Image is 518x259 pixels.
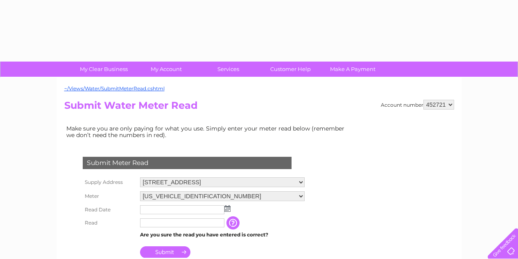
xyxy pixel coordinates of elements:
[81,175,138,189] th: Supply Address
[83,157,292,169] div: Submit Meter Read
[70,62,138,77] a: My Clear Business
[226,216,241,229] input: Information
[224,205,231,212] img: ...
[81,216,138,229] th: Read
[381,100,454,110] div: Account number
[140,246,190,258] input: Submit
[195,62,262,77] a: Services
[132,62,200,77] a: My Account
[64,123,351,140] td: Make sure you are only paying for what you use. Simply enter your meter read below (remember we d...
[81,189,138,203] th: Meter
[64,85,165,92] a: ~/Views/Water/SubmitMeterRead.cshtml
[319,62,387,77] a: Make A Payment
[64,100,454,115] h2: Submit Water Meter Read
[138,229,307,240] td: Are you sure the read you have entered is correct?
[257,62,324,77] a: Customer Help
[81,203,138,216] th: Read Date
